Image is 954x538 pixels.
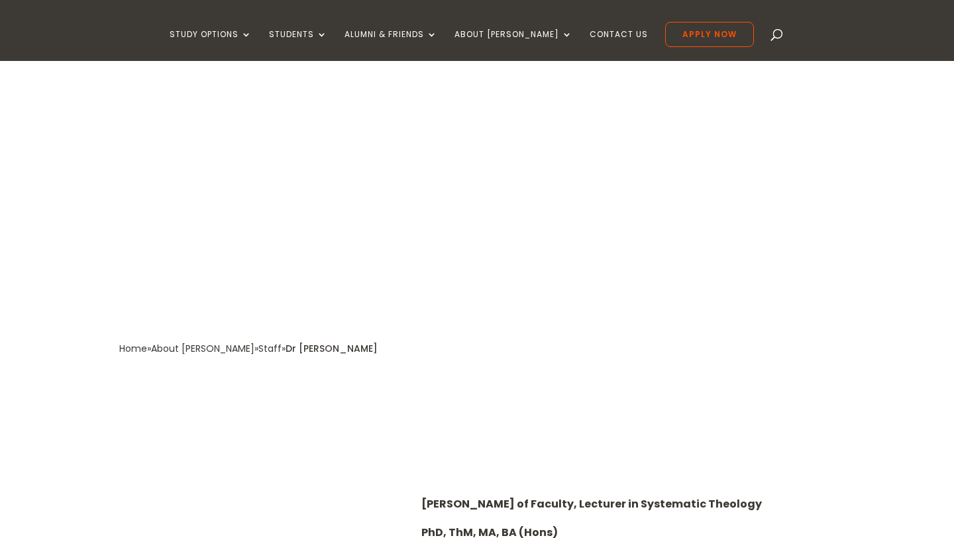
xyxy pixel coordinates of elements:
a: Home [119,342,147,355]
a: Alumni & Friends [344,30,437,61]
a: Staff [258,342,282,355]
a: Apply Now [665,22,754,47]
div: Dr [PERSON_NAME] [286,340,378,358]
strong: [PERSON_NAME] of Faculty, Lecturer in Systematic Theology [421,496,762,511]
div: » » » [119,340,286,358]
a: Students [269,30,327,61]
a: Study Options [170,30,252,61]
a: About [PERSON_NAME] [454,30,572,61]
a: Contact Us [590,30,648,61]
a: About [PERSON_NAME] [151,342,254,355]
